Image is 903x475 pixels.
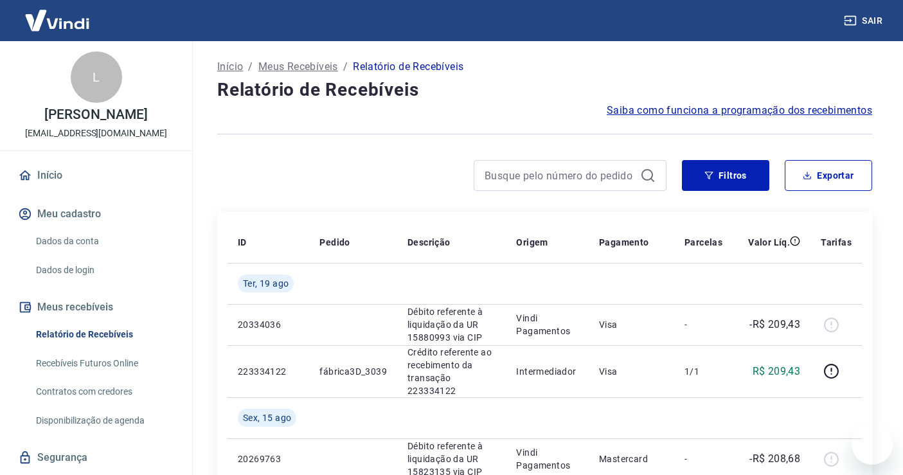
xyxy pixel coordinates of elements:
button: Filtros [682,160,769,191]
p: Descrição [407,236,451,249]
p: - [684,453,722,465]
a: Contratos com credores [31,379,177,405]
span: Ter, 19 ago [243,277,289,290]
p: / [248,59,253,75]
button: Exportar [785,160,872,191]
p: Relatório de Recebíveis [353,59,463,75]
p: Visa [599,318,664,331]
p: Parcelas [684,236,722,249]
a: Início [217,59,243,75]
p: Crédito referente ao recebimento da transação 223334122 [407,346,496,397]
p: ID [238,236,247,249]
h4: Relatório de Recebíveis [217,77,872,103]
a: Saiba como funciona a programação dos recebimentos [607,103,872,118]
p: 20334036 [238,318,299,331]
p: Pedido [319,236,350,249]
img: Vindi [15,1,99,40]
button: Meus recebíveis [15,293,177,321]
p: Vindi Pagamentos [516,312,578,337]
button: Meu cadastro [15,200,177,228]
p: 1/1 [684,365,722,378]
p: Vindi Pagamentos [516,446,578,472]
p: Valor Líq. [748,236,790,249]
p: fábrica3D_3039 [319,365,387,378]
p: Pagamento [599,236,649,249]
input: Busque pelo número do pedido [485,166,635,185]
p: 223334122 [238,365,299,378]
p: Origem [516,236,548,249]
p: Intermediador [516,365,578,378]
button: Sair [841,9,888,33]
a: Dados de login [31,257,177,283]
a: Dados da conta [31,228,177,255]
iframe: Botão para abrir a janela de mensagens, conversa em andamento [852,424,893,465]
p: -R$ 208,68 [749,451,800,467]
a: Meus Recebíveis [258,59,338,75]
p: - [684,318,722,331]
a: Recebíveis Futuros Online [31,350,177,377]
p: [EMAIL_ADDRESS][DOMAIN_NAME] [25,127,167,140]
p: 20269763 [238,453,299,465]
div: L [71,51,122,103]
p: Tarifas [821,236,852,249]
p: Visa [599,365,664,378]
p: [PERSON_NAME] [44,108,147,121]
p: -R$ 209,43 [749,317,800,332]
a: Disponibilização de agenda [31,408,177,434]
a: Relatório de Recebíveis [31,321,177,348]
p: R$ 209,43 [753,364,801,379]
p: Mastercard [599,453,664,465]
a: Segurança [15,444,177,472]
p: / [343,59,348,75]
p: Débito referente à liquidação da UR 15880993 via CIP [407,305,496,344]
span: Sex, 15 ago [243,411,291,424]
a: Início [15,161,177,190]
